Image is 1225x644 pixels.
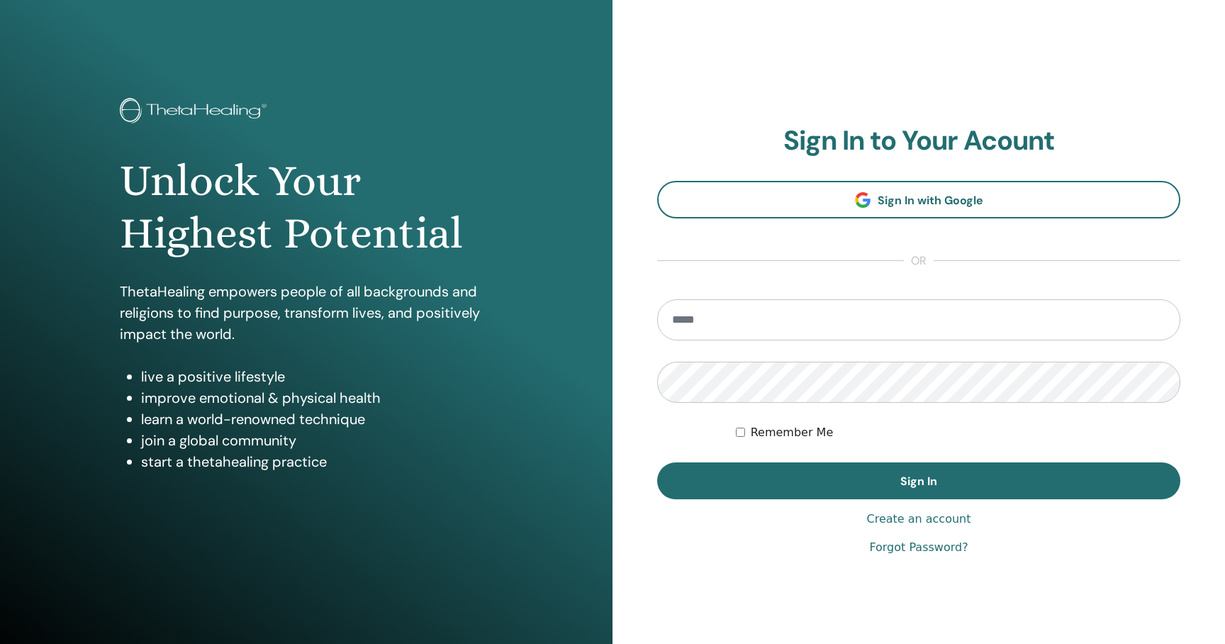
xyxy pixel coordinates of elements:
[900,474,937,489] span: Sign In
[120,281,493,345] p: ThetaHealing empowers people of all backgrounds and religions to find purpose, transform lives, a...
[120,155,493,260] h1: Unlock Your Highest Potential
[866,511,971,528] a: Create an account
[904,252,934,270] span: or
[141,366,493,387] li: live a positive lifestyle
[141,430,493,451] li: join a global community
[869,539,968,556] a: Forgot Password?
[141,451,493,472] li: start a thetahealing practice
[657,462,1180,499] button: Sign In
[736,424,1180,441] div: Keep me authenticated indefinitely or until I manually logout
[657,181,1180,218] a: Sign In with Google
[141,387,493,409] li: improve emotional & physical health
[751,424,834,441] label: Remember Me
[141,409,493,430] li: learn a world-renowned technique
[657,125,1180,157] h2: Sign In to Your Acount
[878,193,983,208] span: Sign In with Google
